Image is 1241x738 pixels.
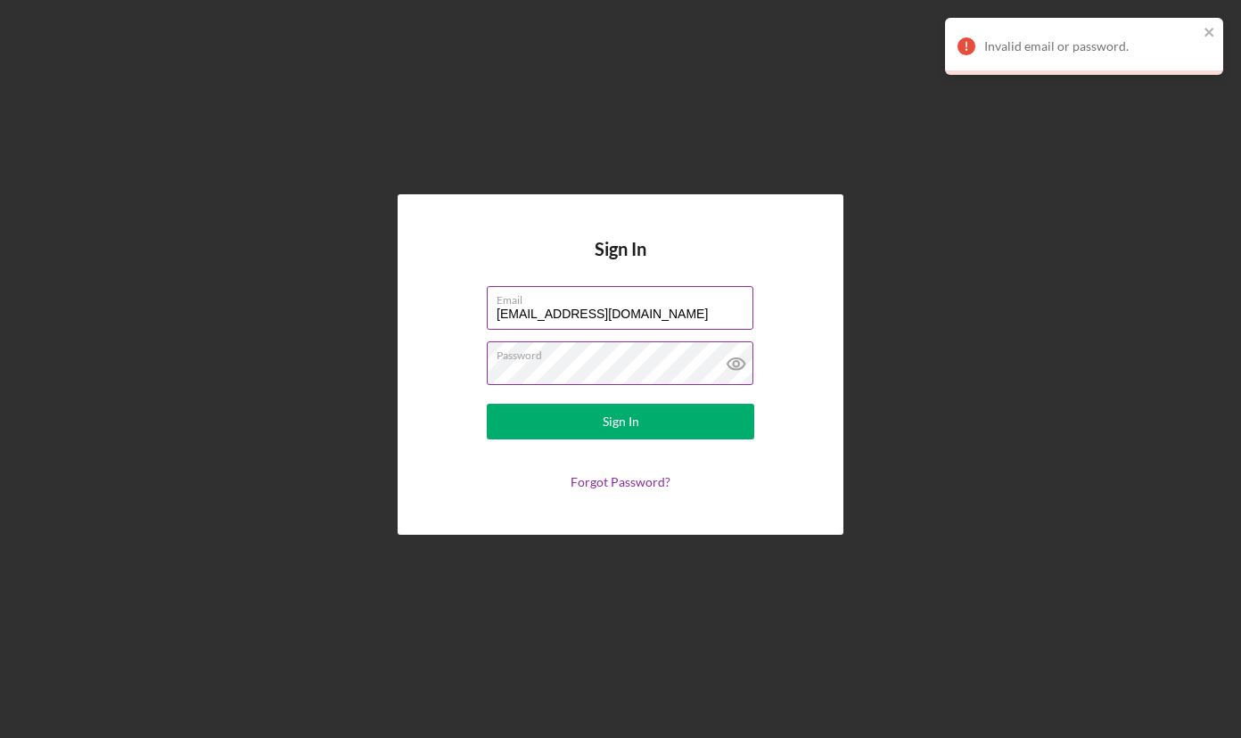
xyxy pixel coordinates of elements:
[603,404,639,439] div: Sign In
[497,342,753,362] label: Password
[571,474,670,489] a: Forgot Password?
[1204,25,1216,42] button: close
[497,287,753,307] label: Email
[984,39,1198,53] div: Invalid email or password.
[487,404,754,439] button: Sign In
[595,239,646,286] h4: Sign In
